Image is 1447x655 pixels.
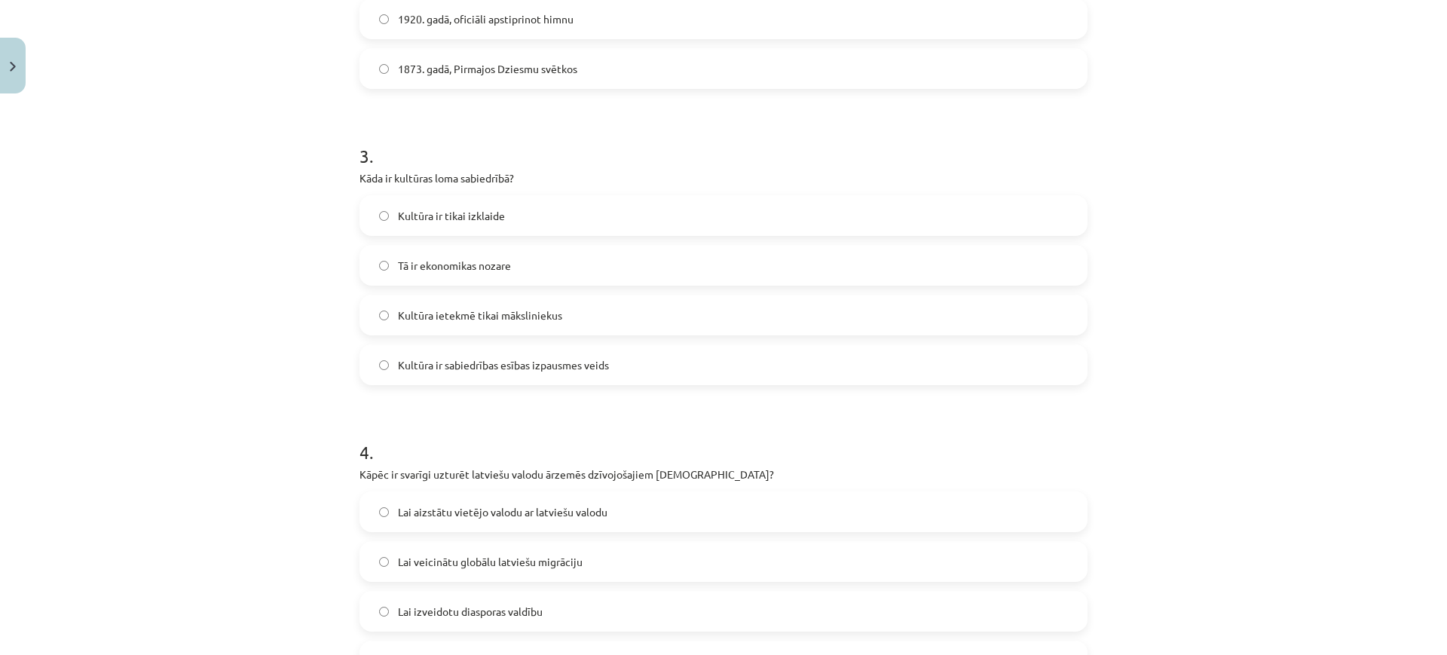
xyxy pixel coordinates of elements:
img: icon-close-lesson-0947bae3869378f0d4975bcd49f059093ad1ed9edebbc8119c70593378902aed.svg [10,62,16,72]
span: Tā ir ekonomikas nozare [398,258,511,274]
p: Kāpēc ir svarīgi uzturēt latviešu valodu ārzemēs dzīvojošajiem [DEMOGRAPHIC_DATA]? [359,467,1088,482]
input: 1920. gadā, oficiāli apstiprinot himnu [379,14,389,24]
span: Lai aizstātu vietējo valodu ar latviešu valodu [398,504,607,520]
input: Kultūra ir sabiedrības esības izpausmes veids [379,360,389,370]
input: Kultūra ietekmē tikai māksliniekus [379,311,389,320]
span: 1920. gadā, oficiāli apstiprinot himnu [398,11,574,27]
span: Kultūra ir tikai izklaide [398,208,505,224]
span: 1873. gadā, Pirmajos Dziesmu svētkos [398,61,577,77]
span: Kultūra ietekmē tikai māksliniekus [398,308,562,323]
span: Lai izveidotu diasporas valdību [398,604,543,620]
input: Lai aizstātu vietējo valodu ar latviešu valodu [379,507,389,517]
h1: 3 . [359,119,1088,166]
span: Lai veicinātu globālu latviešu migrāciju [398,554,583,570]
input: Tā ir ekonomikas nozare [379,261,389,271]
input: Lai veicinātu globālu latviešu migrāciju [379,557,389,567]
input: Lai izveidotu diasporas valdību [379,607,389,617]
input: 1873. gadā, Pirmajos Dziesmu svētkos [379,64,389,74]
span: Kultūra ir sabiedrības esības izpausmes veids [398,357,609,373]
p: Kāda ir kultūras loma sabiedrībā? [359,170,1088,186]
input: Kultūra ir tikai izklaide [379,211,389,221]
h1: 4 . [359,415,1088,462]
